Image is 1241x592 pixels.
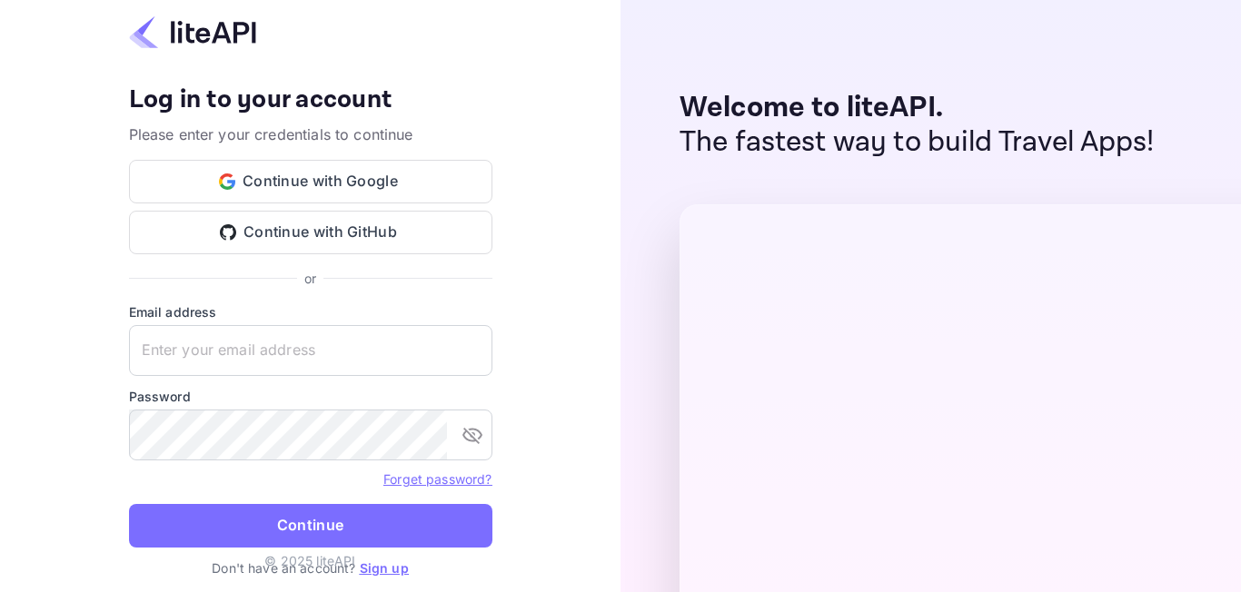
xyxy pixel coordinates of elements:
[383,469,491,488] a: Forget password?
[360,560,409,576] a: Sign up
[129,325,492,376] input: Enter your email address
[680,91,1155,125] p: Welcome to liteAPI.
[129,160,492,203] button: Continue with Google
[454,417,491,453] button: toggle password visibility
[129,123,492,145] p: Please enter your credentials to continue
[129,504,492,548] button: Continue
[680,125,1155,160] p: The fastest way to build Travel Apps!
[264,551,355,570] p: © 2025 liteAPI
[129,211,492,254] button: Continue with GitHub
[129,387,492,406] label: Password
[129,84,492,116] h4: Log in to your account
[304,269,316,288] p: or
[129,558,492,577] p: Don't have an account?
[129,15,256,50] img: liteapi
[129,302,492,321] label: Email address
[383,471,491,487] a: Forget password?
